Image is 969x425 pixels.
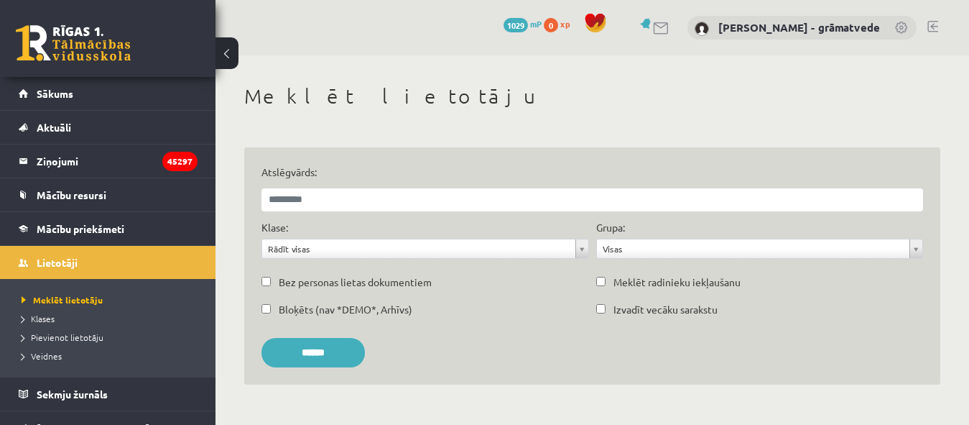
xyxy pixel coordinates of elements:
a: Mācību resursi [19,178,198,211]
label: Bloķēts (nav *DEMO*, Arhīvs) [279,302,412,317]
a: 1029 mP [504,18,542,29]
a: 0 xp [544,18,577,29]
a: Ziņojumi45297 [19,145,198,178]
span: Rādīt visas [268,239,570,258]
label: Grupa: [596,220,625,235]
label: Bez personas lietas dokumentiem [279,275,432,290]
span: Mācību priekšmeti [37,222,124,235]
a: Visas [597,239,923,258]
label: Atslēgvārds: [261,165,923,180]
span: Sākums [37,87,73,100]
span: Mācību resursi [37,188,106,201]
a: Sekmju žurnāls [19,378,198,411]
a: [PERSON_NAME] - grāmatvede [718,20,880,35]
a: Pievienot lietotāju [22,331,201,344]
span: Klases [22,313,55,324]
span: 1029 [504,18,528,32]
img: Antra Sondore - grāmatvede [695,22,709,36]
span: Sekmju žurnāls [37,388,108,401]
span: mP [530,18,542,29]
span: Pievienot lietotāju [22,332,103,343]
label: Meklēt radinieku iekļaušanu [613,275,741,290]
label: Klase: [261,220,288,235]
span: xp [560,18,570,29]
a: Lietotāji [19,246,198,279]
i: 45297 [162,152,198,171]
a: Rādīt visas [262,239,588,258]
h1: Meklēt lietotāju [244,84,940,109]
span: Aktuāli [37,121,71,134]
a: Mācību priekšmeti [19,212,198,245]
a: Sākums [19,77,198,110]
a: Rīgas 1. Tālmācības vidusskola [16,25,131,61]
span: Visas [603,239,904,258]
span: 0 [544,18,558,32]
span: Veidnes [22,350,62,362]
a: Aktuāli [19,111,198,144]
a: Klases [22,312,201,325]
span: Lietotāji [37,256,78,269]
label: Izvadīt vecāku sarakstu [613,302,718,317]
a: Veidnes [22,349,201,362]
legend: Ziņojumi [37,145,198,178]
span: Meklēt lietotāju [22,294,103,306]
a: Meklēt lietotāju [22,293,201,306]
